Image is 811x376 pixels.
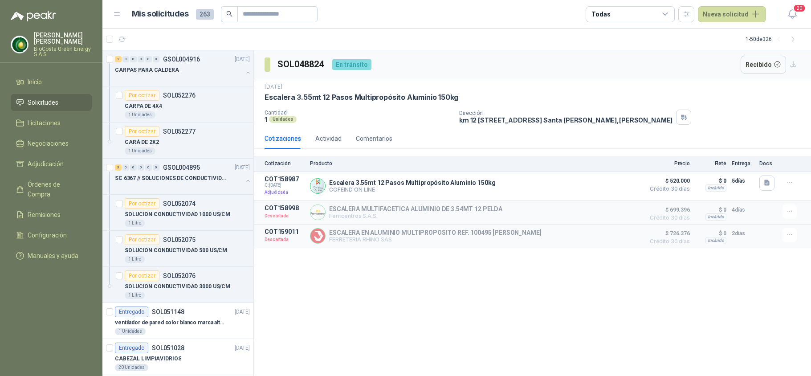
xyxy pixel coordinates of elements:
[226,11,232,17] span: search
[235,308,250,316] p: [DATE]
[265,235,305,244] p: Descartada
[115,162,252,191] a: 3 0 0 0 0 0 GSOL004895[DATE] SC 6367 // SOLUCIONES DE CONDUCTIVIDAD
[145,164,152,171] div: 0
[591,9,610,19] div: Todas
[130,56,137,62] div: 0
[11,206,92,223] a: Remisiones
[163,273,196,279] p: SOL052076
[11,135,92,152] a: Negociaciones
[265,188,305,197] p: Adjudicada
[235,163,250,172] p: [DATE]
[145,56,152,62] div: 0
[115,164,122,171] div: 3
[645,176,690,186] span: $ 520.000
[152,345,184,351] p: SOL051028
[138,164,144,171] div: 0
[759,160,777,167] p: Docs
[122,56,129,62] div: 0
[741,56,787,74] button: Recibido
[265,93,458,102] p: Escalera 3.55mt 12 Pasos Multipropósito Aluminio 150kg
[695,228,726,239] p: $ 0
[11,36,28,53] img: Company Logo
[265,204,305,212] p: COT158998
[332,59,371,70] div: En tránsito
[196,9,214,20] span: 263
[132,8,189,20] h1: Mis solicitudes
[115,343,148,353] div: Entregado
[125,90,159,101] div: Por cotizar
[11,227,92,244] a: Configuración
[645,186,690,192] span: Crédito 30 días
[705,237,726,244] div: Incluido
[329,205,502,213] p: ESCALERA MULTIFACETICA ALUMINIO DE 3.54MT 12 PELDA
[265,116,267,123] p: 1
[102,267,253,303] a: Por cotizarSOL052076SOLUCION CONDUCTIVIDAD 3000 US/CM1 Litro
[163,237,196,243] p: SOL052075
[125,270,159,281] div: Por cotizar
[265,134,301,143] div: Cotizaciones
[125,138,159,147] p: CARÁ DE 2X2
[310,160,640,167] p: Producto
[645,204,690,215] span: $ 699.396
[102,339,253,375] a: EntregadoSOL051028[DATE] CABEZAL LIMPIAVIDRIOS20 Unidades
[115,319,226,327] p: ventilador de pared color blanco marca alteza
[102,86,253,123] a: Por cotizarSOL052276CARPA DE 4X41 Unidades
[125,126,159,137] div: Por cotizar
[102,231,253,267] a: Por cotizarSOL052075SOLUCION CONDUCTIVIDAD 500 US/CM1 Litro
[11,94,92,111] a: Solicitudes
[122,164,129,171] div: 0
[125,220,145,227] div: 1 Litro
[28,139,69,148] span: Negociaciones
[153,56,159,62] div: 0
[645,239,690,244] span: Crédito 30 días
[235,55,250,64] p: [DATE]
[11,176,92,203] a: Órdenes de Compra
[115,66,179,74] p: CARPAS PARA CALDERA
[115,307,148,317] div: Entregado
[732,176,754,186] p: 5 días
[153,164,159,171] div: 0
[705,184,726,192] div: Incluido
[11,74,92,90] a: Inicio
[102,123,253,159] a: Por cotizarSOL052277CARÁ DE 2X21 Unidades
[115,328,146,335] div: 1 Unidades
[310,205,325,220] img: Company Logo
[265,228,305,235] p: COT159011
[705,213,726,221] div: Incluido
[163,92,196,98] p: SOL052276
[138,56,144,62] div: 0
[28,210,61,220] span: Remisiones
[125,234,159,245] div: Por cotizar
[115,56,122,62] div: 2
[125,282,230,291] p: SOLUCION CONDUCTIVIDAD 3000 US/CM
[645,228,690,239] span: $ 726.376
[329,229,541,236] p: ESCALERA EN ALUMINIO MULTIPROPOSITO REF. 100495 [PERSON_NAME]
[28,98,58,107] span: Solicitudes
[125,256,145,263] div: 1 Litro
[793,4,806,12] span: 20
[125,210,230,219] p: SOLUCION CONDUCTIVIDAD 1000 US/CM
[125,292,145,299] div: 1 Litro
[265,160,305,167] p: Cotización
[28,251,78,261] span: Manuales y ayuda
[28,159,64,169] span: Adjudicación
[746,32,800,46] div: 1 - 50 de 326
[356,134,392,143] div: Comentarios
[329,236,541,243] p: FERRETERIA RHINO SAS
[459,116,672,124] p: km 12 [STREET_ADDRESS] Santa [PERSON_NAME] , [PERSON_NAME]
[265,176,305,183] p: COT158987
[102,303,253,339] a: EntregadoSOL051148[DATE] ventilador de pared color blanco marca alteza1 Unidades
[277,57,325,71] h3: SOL048824
[310,229,325,243] img: Company Logo
[265,183,305,188] span: C: [DATE]
[695,204,726,215] p: $ 0
[115,54,252,82] a: 2 0 0 0 0 0 GSOL004916[DATE] CARPAS PARA CALDERA
[28,230,67,240] span: Configuración
[152,309,184,315] p: SOL051148
[163,128,196,135] p: SOL052277
[11,155,92,172] a: Adjudicación
[732,204,754,215] p: 4 días
[28,180,83,199] span: Órdenes de Compra
[695,160,726,167] p: Flete
[732,228,754,239] p: 2 días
